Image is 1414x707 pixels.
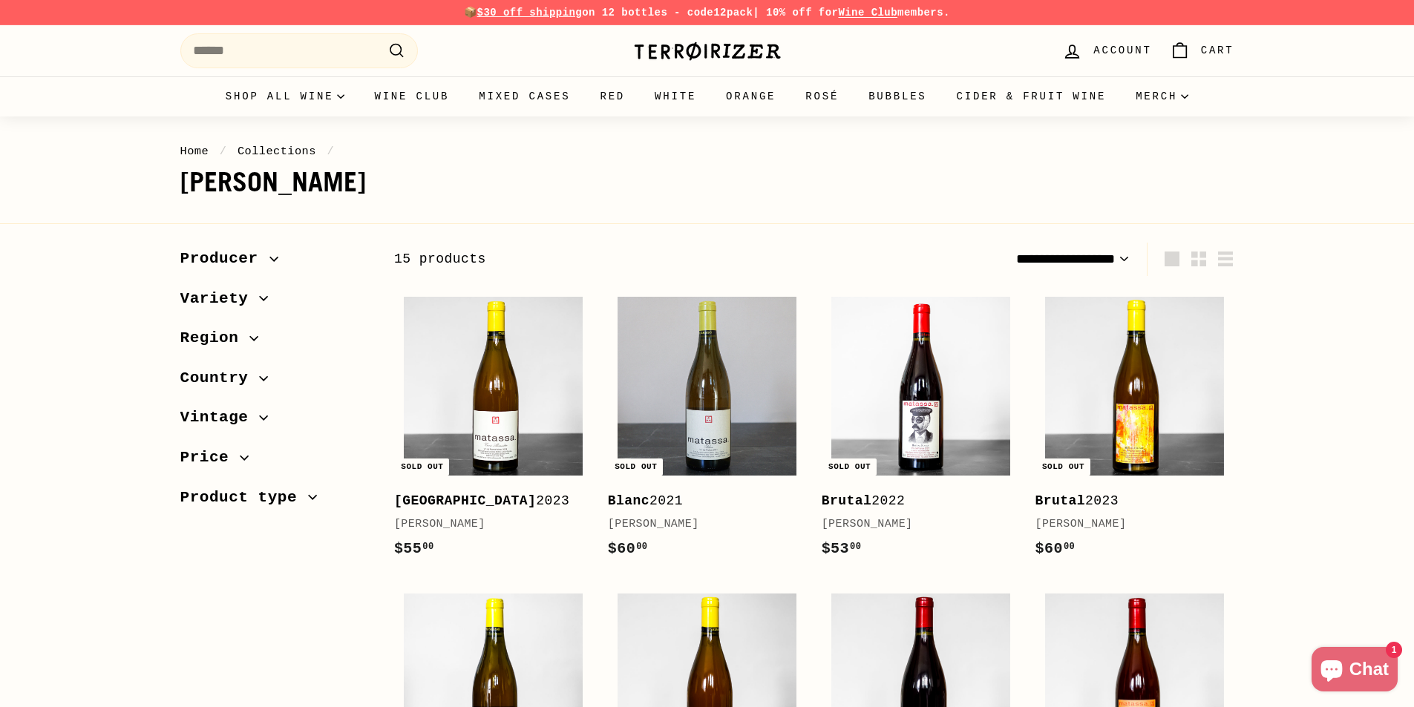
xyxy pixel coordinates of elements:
a: Cart [1161,29,1243,73]
inbox-online-store-chat: Shopify online store chat [1307,647,1402,695]
span: $55 [394,540,434,557]
span: Cart [1201,42,1234,59]
span: Country [180,366,260,391]
b: Brutal [822,493,872,508]
div: 2022 [822,490,1006,512]
span: / [216,145,231,158]
button: Producer [180,243,370,283]
span: $30 off shipping [477,7,583,19]
sup: 00 [636,542,647,552]
a: Orange [711,76,791,116]
div: [PERSON_NAME] [394,516,578,533]
div: Sold out [609,458,663,476]
div: Sold out [395,458,449,476]
div: [PERSON_NAME] [822,516,1006,533]
div: 15 products [394,249,814,270]
sup: 00 [850,542,861,552]
div: Sold out [1036,458,1090,476]
a: Cider & Fruit Wine [942,76,1122,116]
summary: Shop all wine [211,76,360,116]
button: Vintage [180,401,370,441]
button: Region [180,322,370,362]
span: Producer [180,246,269,272]
span: Variety [180,286,260,312]
a: Red [585,76,640,116]
a: Home [180,145,209,158]
div: 2023 [394,490,578,512]
span: Product type [180,485,309,510]
strong: 12pack [713,7,753,19]
button: Country [180,362,370,402]
b: Brutal [1035,493,1086,508]
span: $53 [822,540,862,557]
div: Primary [151,76,1264,116]
span: $60 [1035,540,1076,557]
div: [PERSON_NAME] [1035,516,1220,533]
a: Sold out Brutal2022[PERSON_NAME] [822,287,1021,576]
span: Account [1093,42,1151,59]
span: Region [180,326,250,351]
div: 2021 [608,490,792,512]
a: Sold out Blanc2021[PERSON_NAME] [608,287,807,576]
button: Price [180,441,370,481]
a: Account [1053,29,1160,73]
b: [GEOGRAPHIC_DATA] [394,493,536,508]
nav: breadcrumbs [180,142,1234,160]
a: Bubbles [854,76,941,116]
span: / [324,145,338,158]
a: Sold out [GEOGRAPHIC_DATA]2023[PERSON_NAME] [394,287,593,576]
button: Product type [180,481,370,522]
a: Wine Club [359,76,464,116]
p: 📦 on 12 bottles - code | 10% off for members. [180,4,1234,21]
sup: 00 [1064,542,1075,552]
div: 2023 [1035,490,1220,512]
a: Collections [238,145,316,158]
sup: 00 [422,542,433,552]
a: Sold out Brutal2023[PERSON_NAME] [1035,287,1234,576]
span: Price [180,445,240,470]
a: Wine Club [838,7,897,19]
a: Mixed Cases [464,76,585,116]
b: Blanc [608,493,649,508]
a: Rosé [791,76,854,116]
div: Sold out [822,458,877,476]
span: Vintage [180,405,260,430]
h1: [PERSON_NAME] [180,168,1234,197]
summary: Merch [1121,76,1203,116]
span: $60 [608,540,648,557]
a: White [640,76,711,116]
button: Variety [180,283,370,323]
div: [PERSON_NAME] [608,516,792,533]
